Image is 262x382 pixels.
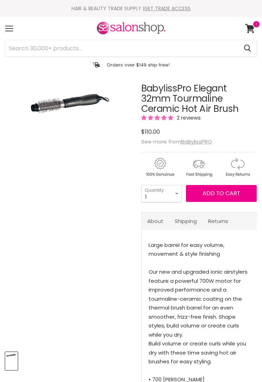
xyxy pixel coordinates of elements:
a: GET TRADE ACCESS [144,5,191,12]
img: genuine.gif [141,157,179,178]
form: Product [5,40,257,57]
img: BabylissPro Elegant 32mm Tourmaline Ceramic Hot Air Brush [27,83,113,213]
div: Product thumbnails [4,350,136,370]
h1: BabylissPro Elegant 32mm Tourmaline Ceramic Hot Air Brush [141,83,257,114]
a: Shipping [169,212,202,230]
input: Search [5,40,238,56]
span: $110.00 [141,128,160,136]
img: shipping.gif [180,157,217,178]
button: Add to cart [186,185,257,202]
span: Add to cart [202,189,240,197]
a: BaBylissPRO [181,138,212,145]
button: BabylissPro Elegant 32mm Tourmaline Ceramic Hot Air Brush [5,352,18,370]
select: Quantity [141,185,182,202]
button: Search [238,40,257,56]
img: returns.gif [219,157,256,178]
a: About [142,212,169,230]
span: See more from [141,138,212,145]
img: BabylissPro Elegant 32mm Tourmaline Ceramic Hot Air Brush [6,353,17,369]
span: 2 reviews [175,114,201,121]
div: BabylissPro Elegant 32mm Tourmaline Ceramic Hot Air Brush image. Click or Scroll to Zoom. [5,83,135,345]
p: Orders over $149 ship free! [107,62,170,68]
span: 5.00 stars [141,114,175,121]
a: Returns [202,212,234,230]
